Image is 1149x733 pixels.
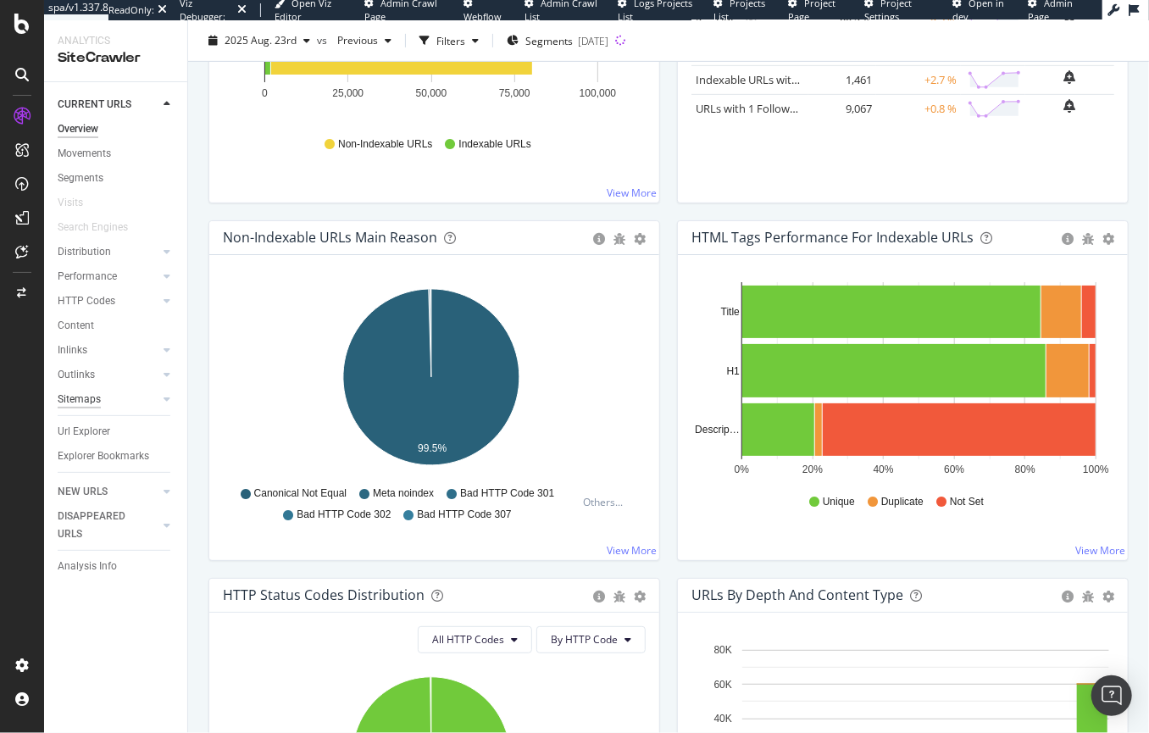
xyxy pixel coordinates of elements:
text: 50,000 [416,87,447,99]
text: Title [721,306,741,318]
div: [DATE] [578,33,608,47]
a: HTTP Codes [58,292,158,310]
div: HTTP Codes [58,292,115,310]
div: Explorer Bookmarks [58,447,149,465]
text: 75,000 [499,87,530,99]
a: View More [607,543,657,558]
td: +2.7 % [876,65,961,94]
a: Overview [58,120,175,138]
div: SiteCrawler [58,48,174,68]
button: Filters [413,27,486,54]
div: gear [1102,591,1114,603]
td: 9,067 [808,94,876,123]
span: Bad HTTP Code 301 [460,486,554,501]
div: Performance [58,268,117,286]
a: Performance [58,268,158,286]
span: Unique [823,495,855,509]
div: bug [1082,591,1094,603]
div: Overview [58,120,98,138]
a: Indexable URLs with Bad Description [696,72,880,87]
a: Outlinks [58,366,158,384]
button: 2025 Aug. 23rd [202,27,317,54]
div: circle-info [593,233,605,245]
svg: A chart. [691,282,1109,479]
span: Not Set [950,495,984,509]
a: CURRENT URLS [58,96,158,114]
div: bug [1082,233,1094,245]
div: HTTP Status Codes Distribution [223,586,425,603]
div: gear [634,233,646,245]
span: By HTTP Code [551,632,618,647]
text: 40K [714,713,732,725]
span: All HTTP Codes [432,632,504,647]
div: bug [613,233,625,245]
a: Segments [58,169,175,187]
div: bug [613,591,625,603]
span: Webflow [463,10,502,23]
a: Visits [58,194,100,212]
td: +0.8 % [876,94,961,123]
span: Meta noindex [373,486,434,501]
div: gear [634,591,646,603]
text: 80K [714,645,732,657]
span: Non-Indexable URLs [338,137,432,152]
div: Inlinks [58,342,87,359]
a: Search Engines [58,219,145,236]
span: vs [317,33,330,47]
text: 100% [1083,464,1109,475]
div: DISAPPEARED URLS [58,508,143,543]
a: View More [607,186,657,200]
a: Analysis Info [58,558,175,575]
a: DISAPPEARED URLS [58,508,158,543]
div: circle-info [1062,233,1074,245]
span: Previous [330,33,378,47]
div: Outlinks [58,366,95,384]
button: All HTTP Codes [418,626,532,653]
a: Url Explorer [58,423,175,441]
a: Movements [58,145,175,163]
text: 40% [874,464,894,475]
div: Analysis Info [58,558,117,575]
td: 1,461 [808,65,876,94]
div: Movements [58,145,111,163]
div: Distribution [58,243,111,261]
text: H1 [727,365,741,377]
div: Search Engines [58,219,128,236]
div: Url Explorer [58,423,110,441]
span: 2025 Aug. 23rd [225,33,297,47]
div: Content [58,317,94,335]
div: Open Intercom Messenger [1091,675,1132,716]
div: circle-info [593,591,605,603]
div: Non-Indexable URLs Main Reason [223,229,437,246]
div: bell-plus [1064,70,1076,84]
div: Sitemaps [58,391,101,408]
button: Segments[DATE] [500,27,615,54]
div: URLs by Depth and Content Type [691,586,903,603]
text: 0% [735,464,750,475]
span: Indexable URLs [459,137,531,152]
div: HTML Tags Performance for Indexable URLs [691,229,974,246]
span: Duplicate [881,495,924,509]
text: 60% [944,464,964,475]
text: 100,000 [580,87,617,99]
text: 25,000 [332,87,364,99]
div: CURRENT URLS [58,96,131,114]
a: NEW URLS [58,483,158,501]
text: 20% [802,464,823,475]
button: By HTTP Code [536,626,646,653]
a: Explorer Bookmarks [58,447,175,465]
svg: A chart. [223,282,641,479]
div: gear [1102,233,1114,245]
div: NEW URLS [58,483,108,501]
a: Inlinks [58,342,158,359]
text: 80% [1015,464,1035,475]
div: Filters [436,33,465,47]
a: View More [1075,543,1125,558]
div: bell-plus [1064,99,1076,113]
span: Segments [525,33,573,47]
text: 99.5% [418,442,447,454]
div: circle-info [1062,591,1074,603]
span: Canonical Not Equal [254,486,347,501]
